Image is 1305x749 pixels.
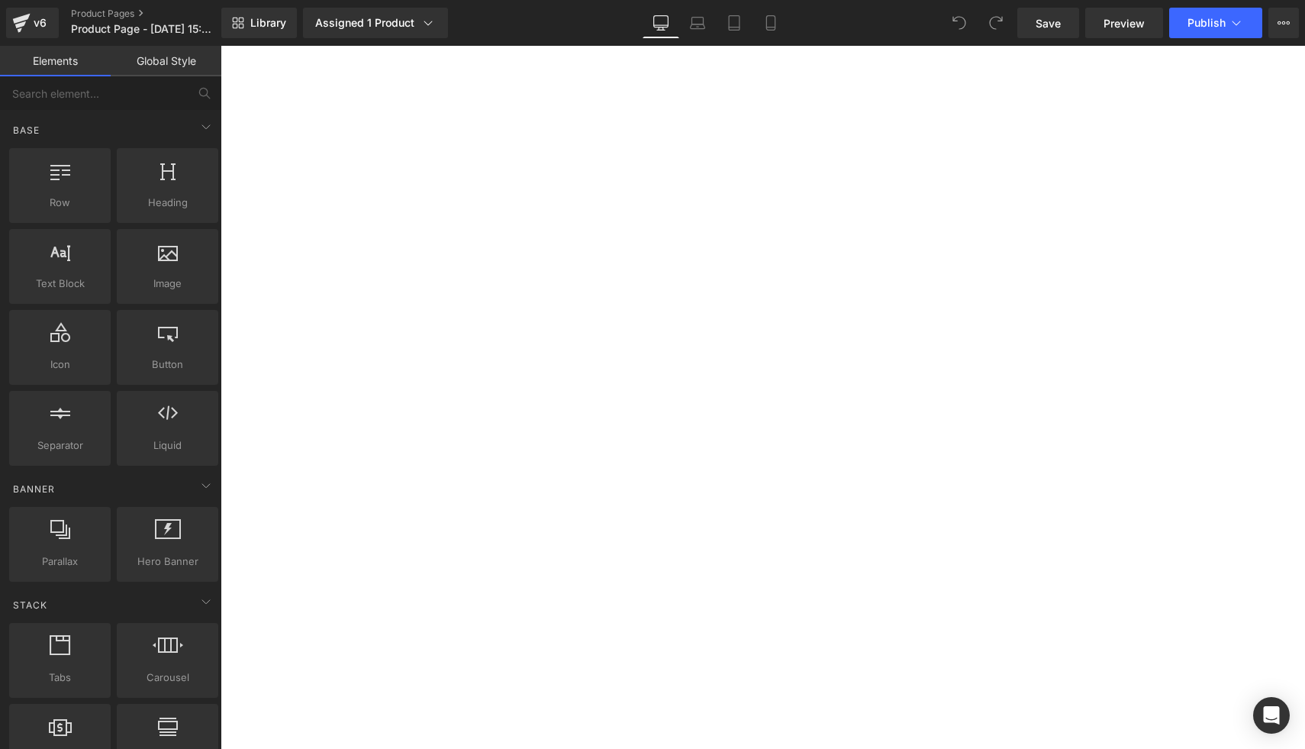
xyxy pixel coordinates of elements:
[944,8,975,38] button: Undo
[1187,17,1226,29] span: Publish
[71,23,217,35] span: Product Page - [DATE] 15:21:57
[250,16,286,30] span: Library
[716,8,752,38] a: Tablet
[31,13,50,33] div: v6
[11,482,56,496] span: Banner
[1169,8,1262,38] button: Publish
[752,8,789,38] a: Mobile
[121,357,214,373] span: Button
[71,8,246,20] a: Product Pages
[1085,8,1163,38] a: Preview
[1253,697,1290,734] div: Open Intercom Messenger
[6,8,59,38] a: v6
[14,276,106,292] span: Text Block
[221,8,297,38] a: New Library
[111,46,221,76] a: Global Style
[643,8,679,38] a: Desktop
[121,195,214,211] span: Heading
[315,15,436,31] div: Assigned 1 Product
[11,123,41,137] span: Base
[11,598,49,612] span: Stack
[1104,15,1145,31] span: Preview
[679,8,716,38] a: Laptop
[14,437,106,454] span: Separator
[14,195,106,211] span: Row
[14,670,106,686] span: Tabs
[14,357,106,373] span: Icon
[121,554,214,570] span: Hero Banner
[121,437,214,454] span: Liquid
[981,8,1011,38] button: Redo
[1268,8,1299,38] button: More
[14,554,106,570] span: Parallax
[121,276,214,292] span: Image
[1036,15,1061,31] span: Save
[121,670,214,686] span: Carousel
